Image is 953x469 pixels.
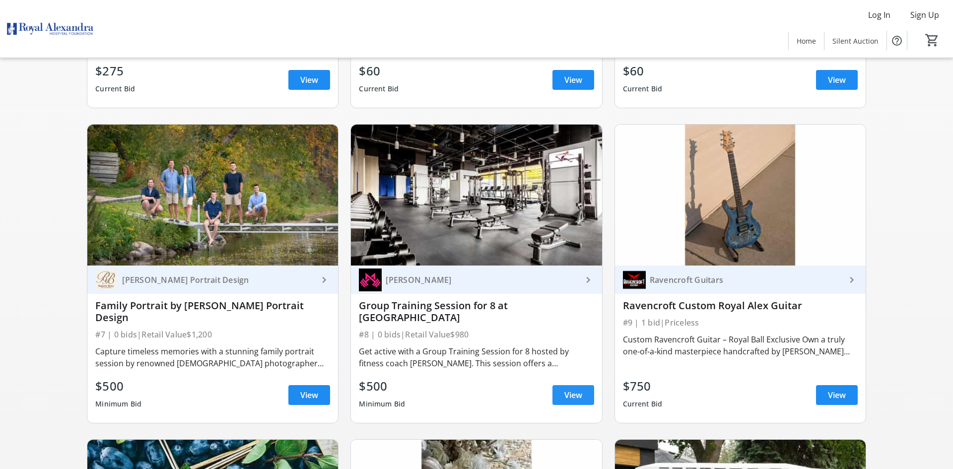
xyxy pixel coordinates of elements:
button: Help [887,31,907,51]
div: Ravencroft Guitars [646,275,846,285]
a: Home [789,32,824,50]
img: Robert Bray Portrait Design [95,268,118,291]
mat-icon: keyboard_arrow_right [582,274,594,286]
img: Mukai Maromo [359,268,382,291]
div: [PERSON_NAME] [382,275,582,285]
div: $500 [359,377,405,395]
img: Ravencroft Custom Royal Alex Guitar [615,125,866,266]
span: Silent Auction [832,36,879,46]
a: View [288,385,330,405]
span: View [300,389,318,401]
div: #8 | 0 bids | Retail Value $980 [359,328,594,341]
div: $275 [95,62,135,80]
div: [PERSON_NAME] Portrait Design [118,275,318,285]
a: View [816,70,858,90]
div: Minimum Bid [359,395,405,413]
div: $60 [623,62,663,80]
button: Log In [860,7,898,23]
a: View [552,385,594,405]
div: Minimum Bid [95,395,141,413]
a: Ravencroft GuitarsRavencroft Guitars [615,266,866,294]
div: Current Bid [623,80,663,98]
div: Current Bid [95,80,135,98]
span: View [564,389,582,401]
div: Get active with a Group Training Session for 8 hosted by fitness coach [PERSON_NAME]. This sessio... [359,345,594,369]
a: Robert Bray Portrait Design[PERSON_NAME] Portrait Design [87,266,338,294]
div: #7 | 0 bids | Retail Value $1,200 [95,328,330,341]
div: Custom Ravencroft Guitar – Royal Ball Exclusive Own a truly one-of-a-kind masterpiece handcrafted... [623,334,858,357]
img: Family Portrait by Robert Bray Portrait Design [87,125,338,266]
span: Log In [868,9,890,21]
span: View [828,74,846,86]
a: View [816,385,858,405]
div: $750 [623,377,663,395]
span: View [564,74,582,86]
span: View [828,389,846,401]
img: Royal Alexandra Hospital Foundation's Logo [6,4,94,54]
div: Group Training Session for 8 at [GEOGRAPHIC_DATA] [359,300,594,324]
button: Cart [923,31,941,49]
span: View [300,74,318,86]
span: Sign Up [910,9,939,21]
div: Capture timeless memories with a stunning family portrait session by renowned [DEMOGRAPHIC_DATA] ... [95,345,330,369]
span: Home [797,36,816,46]
img: Group Training Session for 8 at Archetype [351,125,602,266]
mat-icon: keyboard_arrow_right [318,274,330,286]
div: $60 [359,62,399,80]
a: Mukai Maromo[PERSON_NAME] [351,266,602,294]
div: $500 [95,377,141,395]
a: Silent Auction [824,32,886,50]
div: Family Portrait by [PERSON_NAME] Portrait Design [95,300,330,324]
a: View [552,70,594,90]
img: Ravencroft Guitars [623,268,646,291]
button: Sign Up [902,7,947,23]
div: #9 | 1 bid | Priceless [623,316,858,330]
div: Ravencroft Custom Royal Alex Guitar [623,300,858,312]
div: Current Bid [623,395,663,413]
div: Current Bid [359,80,399,98]
a: View [288,70,330,90]
mat-icon: keyboard_arrow_right [846,274,858,286]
